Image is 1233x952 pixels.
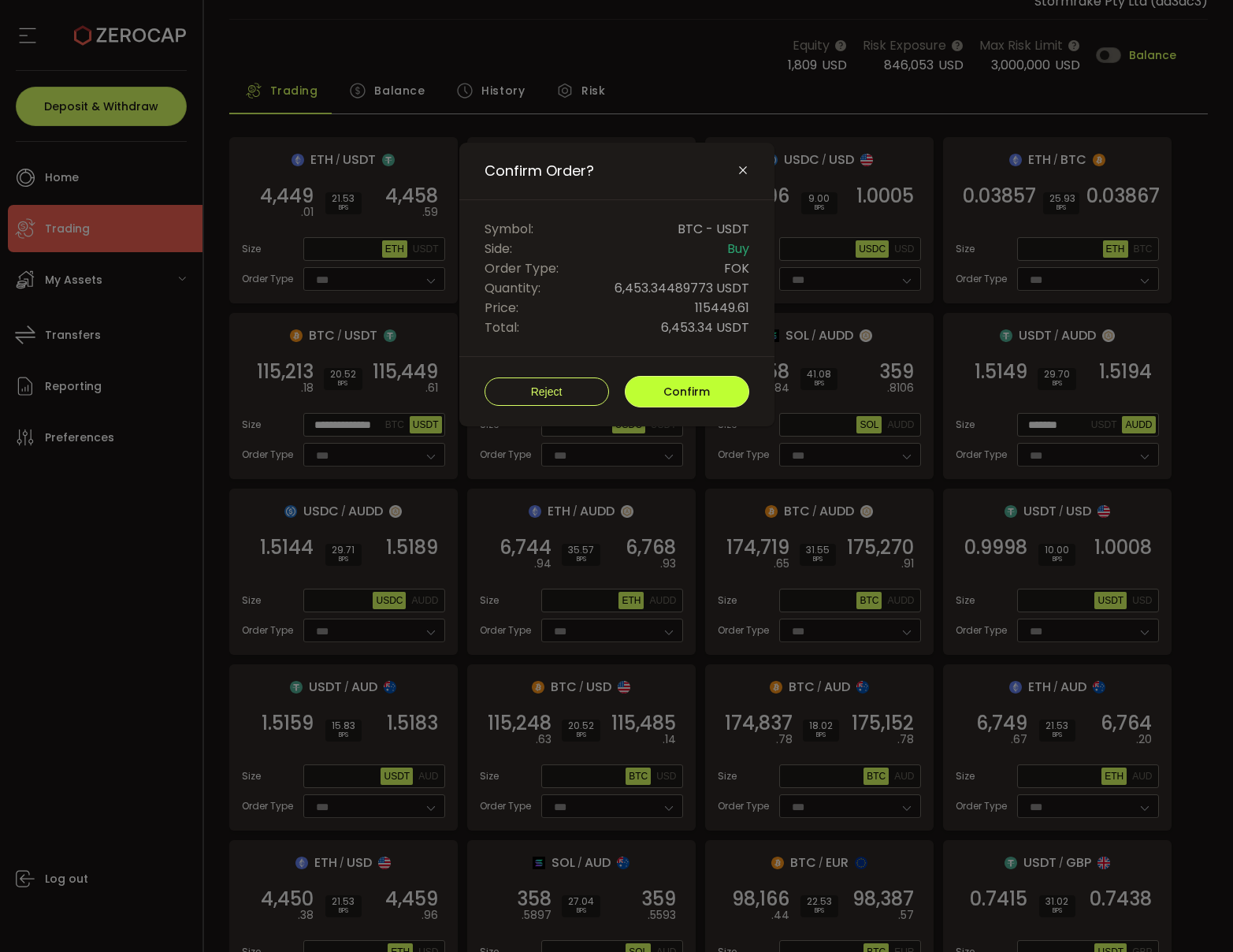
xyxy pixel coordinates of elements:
span: Order Type: [485,258,559,278]
span: FOK [724,258,749,278]
div: Confirm Order? [459,143,774,426]
span: Reject [531,385,563,398]
span: Total: [485,318,519,337]
span: Price: [485,298,518,318]
span: BTC - USDT [678,219,749,239]
span: Quantity: [485,278,540,298]
span: Symbol: [485,219,533,239]
span: Buy [727,239,749,258]
span: Confirm Order? [485,162,594,180]
span: Side: [485,239,512,258]
span: 115449.61 [695,298,749,318]
button: Close [737,164,749,178]
button: Confirm [625,376,749,407]
span: 6,453.34489773 USDT [615,278,749,298]
iframe: Chat Widget [1045,782,1233,952]
span: Confirm [663,384,710,400]
span: 6,453.34 USDT [661,318,749,337]
button: Reject [485,377,609,406]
